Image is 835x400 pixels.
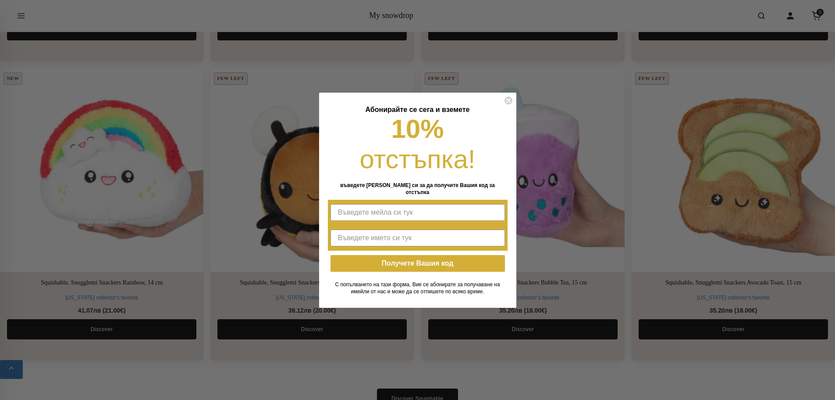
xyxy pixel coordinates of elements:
span: въведете [PERSON_NAME] си за да получите Вашия код за отстъпка [340,182,495,195]
span: отстъпка! [360,144,476,174]
button: Получете Вашия код [330,255,505,272]
button: Close dialog [504,96,513,105]
span: 10% [391,114,444,144]
span: С попълването на тази форма, Вие се абонирате за получаване на имейли от нас и може да се отпишет... [335,281,500,295]
span: Абонирайте се сега и вземете [365,106,469,113]
input: Въведете мейла си тук [330,204,505,221]
input: Въведете името си тук [330,230,505,246]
